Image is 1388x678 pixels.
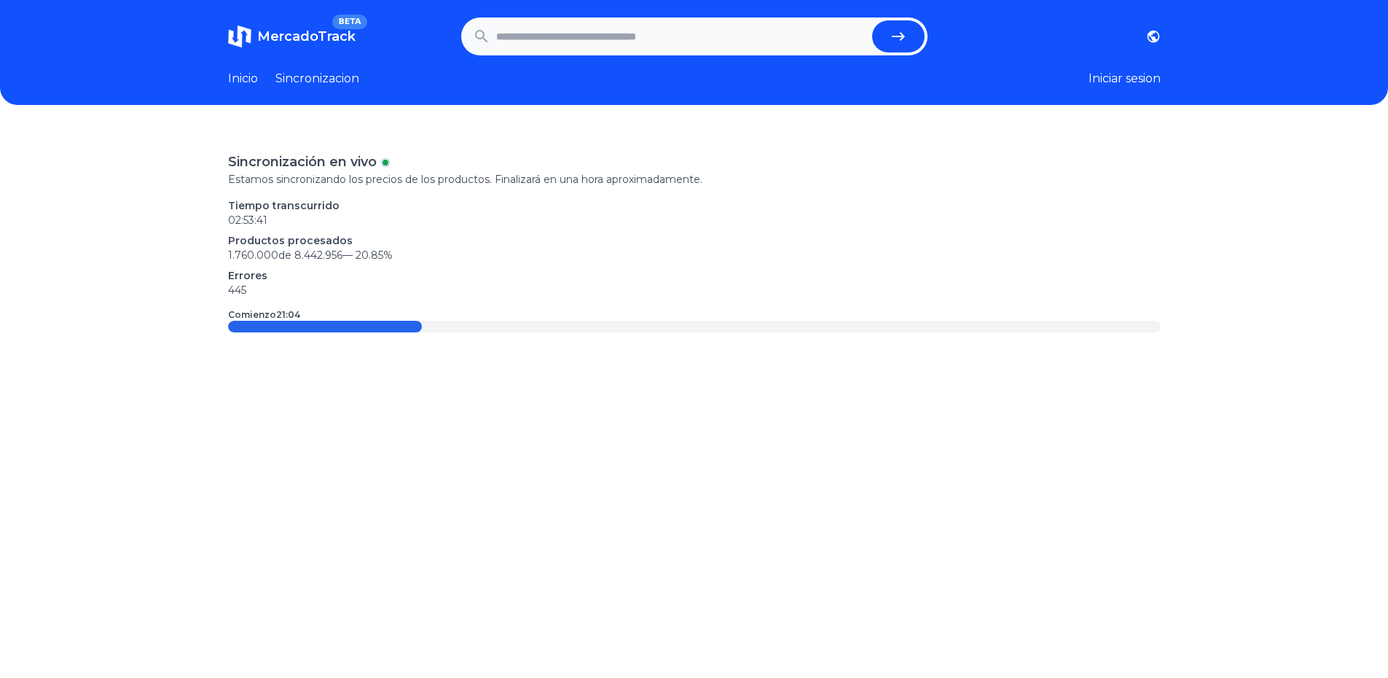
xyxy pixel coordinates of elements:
[228,268,1161,283] p: Errores
[228,25,251,48] img: MercadoTrack
[228,309,300,321] p: Comienzo
[228,198,1161,213] p: Tiempo transcurrido
[356,249,393,262] span: 20.85 %
[228,283,1161,297] p: 445
[257,28,356,44] span: MercadoTrack
[276,309,300,320] time: 21:04
[228,248,1161,262] p: 1.760.000 de 8.442.956 —
[1089,70,1161,87] button: Iniciar sesion
[228,152,377,172] p: Sincronización en vivo
[228,25,356,48] a: MercadoTrackBETA
[332,15,366,29] span: BETA
[275,70,359,87] a: Sincronizacion
[228,214,267,227] time: 02:53:41
[228,70,258,87] a: Inicio
[228,233,1161,248] p: Productos procesados
[228,172,1161,187] p: Estamos sincronizando los precios de los productos. Finalizará en una hora aproximadamente.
